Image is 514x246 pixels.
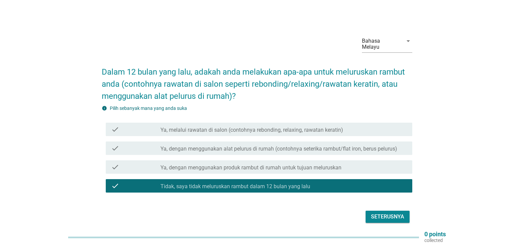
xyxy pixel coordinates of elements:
label: Ya, dengan menggunakan alat pelurus di rumah (contohnya seterika rambut/flat iron, berus pelurus) [160,146,397,152]
label: Tidak, saya tidak meluruskan rambut dalam 12 bulan yang lalu [160,183,310,190]
p: collected [424,237,446,243]
label: Pilih sebanyak mana yang anda suka [110,106,187,111]
i: arrow_drop_down [404,37,412,45]
i: info [102,106,107,111]
div: Seterusnya [371,213,404,221]
i: check [111,163,119,171]
label: Ya, melalui rawatan di salon (contohnya rebonding, relaxing, rawatan keratin) [160,127,343,133]
div: Bahasa Melayu [362,38,399,50]
i: check [111,125,119,133]
i: check [111,144,119,152]
i: check [111,182,119,190]
label: Ya, dengan menggunakan produk rambut di rumah untuk tujuan meluruskan [160,164,341,171]
p: 0 points [424,231,446,237]
h2: Dalam 12 bulan yang lalu, adakah anda melakukan apa-apa untuk meluruskan rambut anda (contohnya r... [102,59,412,102]
button: Seterusnya [366,211,410,223]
